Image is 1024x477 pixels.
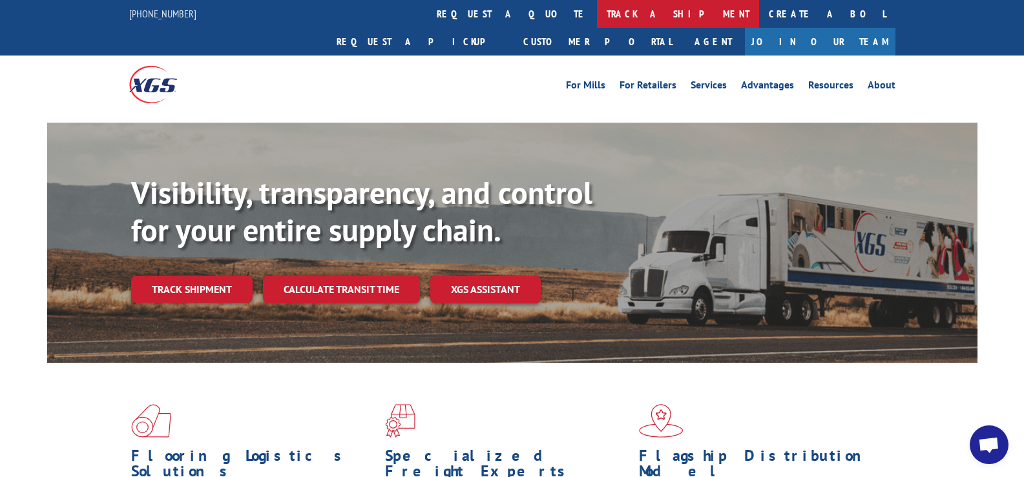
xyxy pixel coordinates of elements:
b: Visibility, transparency, and control for your entire supply chain. [131,172,592,250]
img: xgs-icon-focused-on-flooring-red [385,404,415,438]
a: Resources [808,80,853,94]
a: About [868,80,895,94]
a: [PHONE_NUMBER] [129,7,196,20]
a: Join Our Team [745,28,895,56]
img: xgs-icon-flagship-distribution-model-red [639,404,684,438]
a: Open chat [970,425,1008,464]
img: xgs-icon-total-supply-chain-intelligence-red [131,404,171,438]
a: For Retailers [620,80,676,94]
a: For Mills [566,80,605,94]
a: Advantages [741,80,794,94]
a: Services [691,80,727,94]
a: XGS ASSISTANT [430,276,541,303]
a: Track shipment [131,276,253,303]
a: Request a pickup [327,28,514,56]
a: Customer Portal [514,28,682,56]
a: Agent [682,28,745,56]
a: Calculate transit time [263,276,420,303]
